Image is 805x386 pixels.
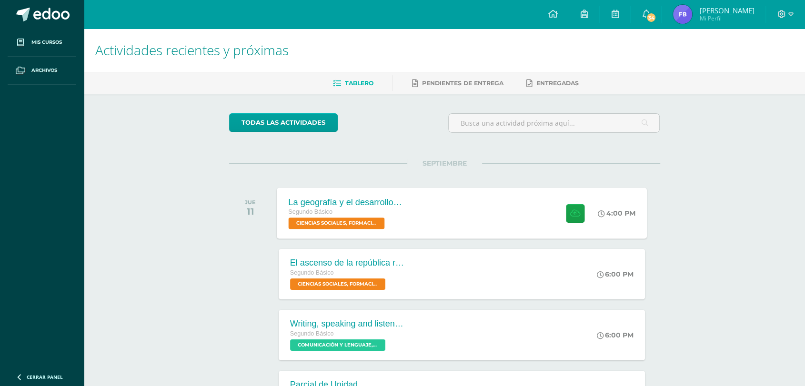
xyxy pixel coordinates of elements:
span: COMUNICACIÓN Y LENGUAJE, IDIOMA EXTRANJERO 'Sección C' [290,339,385,351]
a: Tablero [333,76,373,91]
span: Tablero [345,79,373,87]
div: 4:00 PM [598,209,635,218]
span: Segundo Básico [288,208,332,215]
a: Archivos [8,57,76,85]
div: La geografía y el desarrollo inicial de [GEOGRAPHIC_DATA] [288,197,403,207]
span: Segundo Básico [290,269,334,276]
div: 11 [245,206,256,217]
div: 6:00 PM [597,331,634,339]
a: Entregadas [526,76,579,91]
img: 0a45ba730afd6823a75c84dc00aca05a.png [673,5,692,24]
input: Busca una actividad próxima aquí... [449,114,660,132]
span: CIENCIAS SOCIALES, FORMACIÓN CIUDADANA E INTERCULTURALIDAD 'Sección C' [288,218,384,229]
a: Mis cursos [8,29,76,57]
a: Pendientes de entrega [412,76,503,91]
span: CIENCIAS SOCIALES, FORMACIÓN CIUDADANA E INTERCULTURALIDAD 'Sección C' [290,278,385,290]
span: [PERSON_NAME] [699,6,754,15]
div: JUE [245,199,256,206]
span: Actividades recientes y próximas [95,41,289,59]
span: Pendientes de entrega [422,79,503,87]
div: 6:00 PM [597,270,634,278]
div: El ascenso de la república romana [290,258,404,268]
span: Mis cursos [31,39,62,46]
span: 34 [646,12,656,23]
span: Entregadas [536,79,579,87]
span: Mi Perfil [699,14,754,22]
span: Archivos [31,67,57,74]
span: Segundo Básico [290,330,334,337]
a: todas las Actividades [229,113,338,132]
span: Cerrar panel [27,374,63,380]
div: Writing, speaking and listening. [290,319,404,329]
span: SEPTIEMBRE [407,159,482,168]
